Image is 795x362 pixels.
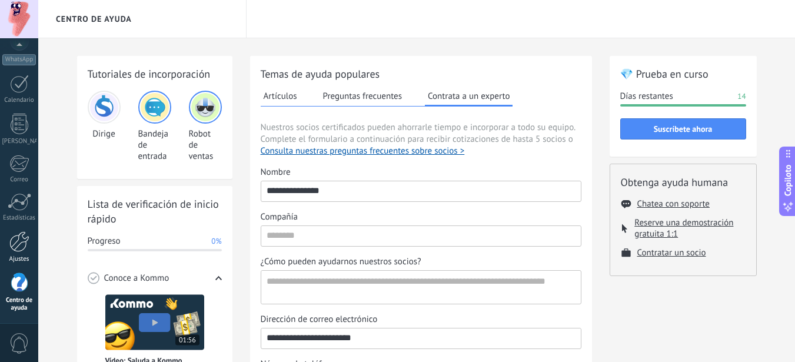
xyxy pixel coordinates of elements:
[104,273,169,284] font: Conoce a Kommo
[737,91,746,101] font: 14
[634,217,733,240] font: Reserve una demostración gratuita 1:1
[261,226,581,245] input: Compañía
[261,271,578,304] textarea: ¿Cómo pueden ayudarnos nuestros socios?
[105,294,204,350] img: Conoce el vídeo
[6,296,32,312] font: Centro de ayuda
[620,67,708,81] font: 💎 Prueba en curso
[88,235,121,247] font: Progreso
[261,67,380,81] font: Temas de ayuda populares
[261,122,576,145] font: Nuestros socios certificados pueden ahorrarle tiempo e incorporar a todo su equipo. Complete el f...
[621,175,729,189] font: Obtenga ayuda humana
[637,247,706,258] button: Contratar un socio
[261,328,581,347] input: Dirección de correo electrónico
[2,137,49,145] font: [PERSON_NAME]
[261,167,291,178] font: Nombre
[264,91,297,102] font: Artículos
[189,128,214,162] font: Robot de ventas
[92,128,115,140] font: Dirige
[4,96,34,104] font: Calendario
[10,175,28,184] font: Correo
[88,197,219,225] font: Lista de verificación de inicio rápido
[261,314,378,325] font: Dirección de correo electrónico
[654,124,713,134] font: Suscríbete ahora
[634,217,745,240] button: Reserve una demostración gratuita 1:1
[9,255,29,263] font: Ajustes
[261,87,300,105] button: Artículos
[320,87,405,105] button: Preguntas frecuentes
[211,236,221,246] font: 0%
[56,14,132,24] font: Centro de ayuda
[620,118,746,140] button: Suscríbete ahora
[637,198,710,210] button: Chatea con soporte
[261,145,465,157] button: Consulta nuestras preguntas frecuentes sobre socios >
[261,211,298,222] font: Compañía
[428,91,510,102] font: Contrata a un experto
[261,256,421,267] font: ¿Cómo pueden ayudarnos nuestros socios?
[3,214,35,222] font: Estadísticas
[620,91,673,102] font: Días restantes
[425,87,513,107] button: Contrata a un experto
[138,128,169,162] font: Bandeja de entrada
[323,91,402,102] font: Preguntas frecuentes
[5,55,33,64] font: WhatsApp
[261,181,581,200] input: Nombre
[88,67,211,81] font: Tutoriales de incorporación
[782,164,793,196] font: Copiloto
